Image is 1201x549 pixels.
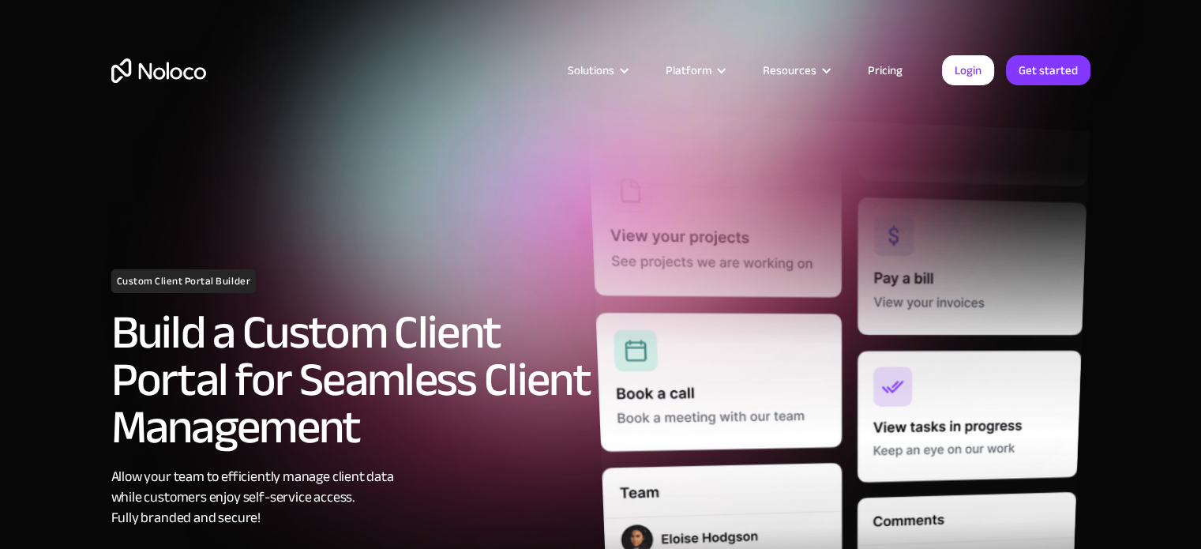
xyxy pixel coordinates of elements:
[111,269,257,293] h1: Custom Client Portal Builder
[743,60,848,81] div: Resources
[568,60,614,81] div: Solutions
[111,58,206,83] a: home
[1006,55,1090,85] a: Get started
[111,467,593,528] div: Allow your team to efficiently manage client data while customers enjoy self-service access. Full...
[666,60,711,81] div: Platform
[111,309,593,451] h2: Build a Custom Client Portal for Seamless Client Management
[942,55,994,85] a: Login
[646,60,743,81] div: Platform
[548,60,646,81] div: Solutions
[848,60,922,81] a: Pricing
[763,60,816,81] div: Resources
